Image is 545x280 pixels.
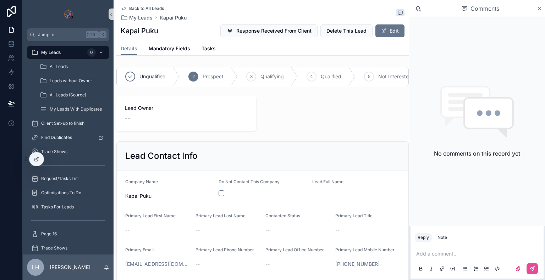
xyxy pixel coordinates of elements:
[27,186,109,199] a: Optimisations To Do
[378,73,412,80] span: Not Interested
[160,14,187,21] a: Kapai Puku
[125,213,176,218] span: Primary Lead First Name
[335,247,395,252] span: Primary Lead Mobile Number
[86,31,99,38] span: Ctrl
[125,192,213,200] span: Kapai Puku
[41,245,67,251] span: Trade Shows
[335,226,340,234] span: --
[121,45,137,52] span: Details
[35,74,109,87] a: Leads without Owner
[326,27,367,34] span: Delete This Lead
[27,145,109,158] a: Trade Shows
[321,73,341,80] span: Qualified
[125,247,154,252] span: Primary Email
[202,45,216,52] span: Tasks
[236,27,312,34] span: Response Received From Client
[139,73,166,80] span: Unqualified
[41,149,67,155] span: Trade Shows
[320,24,373,37] button: Delete This Lead
[27,46,109,59] a: My Leads0
[203,73,224,80] span: Prospect
[312,179,343,184] span: Lead Full Name
[41,176,79,181] span: Request/Tasks List
[149,45,190,52] span: Mandatory Fields
[125,179,158,184] span: Company Name
[41,231,57,237] span: Page 16
[27,117,109,130] a: Client Set-up to finish
[220,24,318,37] button: Response Received From Client
[41,50,61,55] span: My Leads
[219,179,280,184] span: Do Not Contact This Company
[265,226,270,234] span: --
[121,42,137,56] a: Details
[129,6,164,11] span: Back to All Leads
[335,213,373,218] span: Primary Lead Title
[41,204,74,210] span: Tasks For Leads
[27,172,109,185] a: Request/Tasks List
[27,242,109,254] a: Trade Shows
[265,213,300,218] span: Contacted Status
[50,92,86,98] span: All Leads (Source)
[125,226,130,234] span: --
[260,73,284,80] span: Qualifying
[87,48,96,57] div: 0
[129,14,153,21] span: My Leads
[41,135,72,140] span: Find Duplicates
[149,42,190,56] a: Mandatory Fields
[121,6,164,11] a: Back to All Leads
[437,235,447,240] div: Note
[41,190,81,196] span: Optimisations To Do
[35,103,109,116] a: My Leads With Duplicates
[192,74,195,79] span: 2
[310,74,313,79] span: 4
[125,261,190,268] a: [EMAIL_ADDRESS][DOMAIN_NAME]
[50,264,90,271] p: [PERSON_NAME]
[250,74,253,79] span: 3
[265,247,324,252] span: Primary Lead Office Number
[125,105,248,112] span: Lead Owner
[27,201,109,213] a: Tasks For Leads
[38,32,83,38] span: Jump to...
[23,41,114,254] div: scrollable content
[415,233,432,242] button: Reply
[35,60,109,73] a: All Leads
[125,113,131,123] span: --
[196,261,200,268] span: --
[32,263,39,271] span: LH
[375,24,404,37] button: Edit
[125,150,198,162] h2: Lead Contact Info
[435,233,450,242] button: Note
[196,247,254,252] span: Primary Lead Phone Number
[265,261,270,268] span: --
[196,213,246,218] span: Primary Lead Last Name
[35,89,109,101] a: All Leads (Source)
[202,42,216,56] a: Tasks
[27,28,109,41] button: Jump to...CtrlK
[50,106,102,112] span: My Leads With Duplicates
[335,261,380,268] a: [PHONE_NUMBER]
[50,78,92,84] span: Leads without Owner
[100,32,106,38] span: K
[121,26,158,36] h1: Kapai Puku
[27,228,109,240] a: Page 16
[41,121,84,126] span: Client Set-up to finish
[196,226,200,234] span: --
[368,74,370,79] span: 5
[50,64,68,69] span: All Leads
[434,149,520,158] h2: No comments on this record yet
[470,4,499,13] span: Comments
[121,14,153,21] a: My Leads
[62,9,74,20] img: App logo
[27,131,109,144] a: Find Duplicates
